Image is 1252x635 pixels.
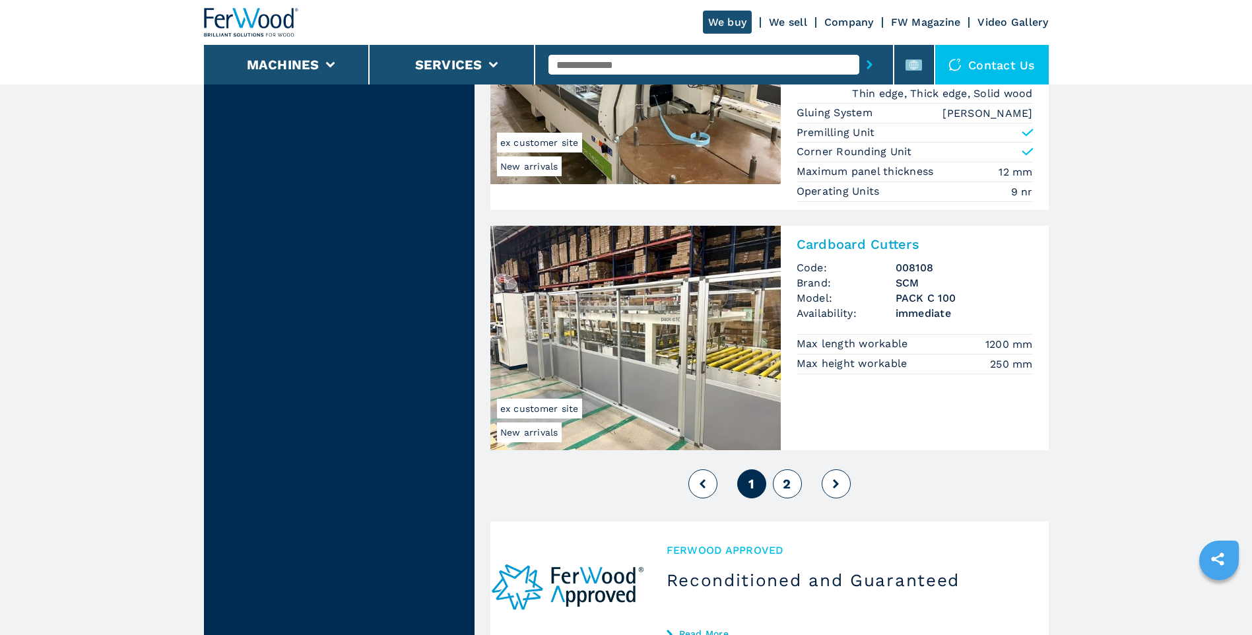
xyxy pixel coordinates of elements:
span: Brand: [797,275,896,290]
img: Contact us [948,58,962,71]
span: New arrivals [497,422,562,442]
div: Contact us [935,45,1049,84]
em: 9 nr [1011,184,1033,199]
button: 1 [737,469,766,498]
button: Machines [247,57,319,73]
span: 1 [748,476,754,492]
a: We sell [769,16,807,28]
button: 2 [773,469,802,498]
span: ex customer site [497,133,582,152]
span: New arrivals [497,156,562,176]
h3: Reconditioned and Guaranteed [667,570,1028,591]
a: Company [824,16,874,28]
em: 250 mm [990,356,1033,372]
em: [PERSON_NAME] [942,106,1032,121]
em: 12 mm [999,164,1032,180]
p: Corner Rounding Unit [797,145,912,159]
a: We buy [703,11,752,34]
a: FW Magazine [891,16,961,28]
span: ex customer site [497,399,582,418]
p: Max length workable [797,337,911,351]
span: Availability: [797,306,896,321]
em: Thin edge, Thick edge, Solid wood [852,86,1032,101]
span: Ferwood Approved [667,543,1028,558]
p: Max height workable [797,356,911,371]
p: Gluing System [797,106,876,120]
span: Model: [797,290,896,306]
p: Maximum panel thickness [797,164,937,179]
button: submit-button [859,50,880,80]
h3: SCM [896,275,1033,290]
a: Cardboard Cutters SCM PACK C 100New arrivalsex customer siteCardboard CuttersCode:008108Brand:SCM... [490,226,1049,450]
h3: PACK C 100 [896,290,1033,306]
h2: Cardboard Cutters [797,236,1033,252]
img: Cardboard Cutters SCM PACK C 100 [490,226,781,450]
em: 1200 mm [985,337,1033,352]
h3: 008108 [896,260,1033,275]
p: Premilling Unit [797,125,875,140]
button: Services [415,57,482,73]
a: sharethis [1201,543,1234,576]
span: Code: [797,260,896,275]
span: 2 [783,476,791,492]
p: Operating Units [797,184,883,199]
a: Video Gallery [977,16,1048,28]
iframe: Chat [1196,576,1242,625]
img: Ferwood [204,8,299,37]
span: immediate [896,306,1033,321]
